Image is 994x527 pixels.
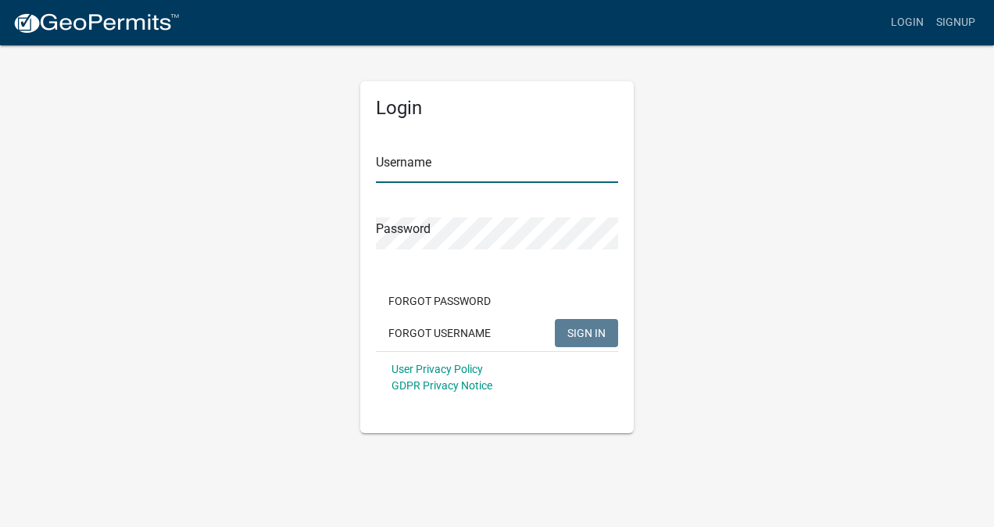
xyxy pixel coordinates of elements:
[567,326,606,339] span: SIGN IN
[376,97,618,120] h5: Login
[392,379,492,392] a: GDPR Privacy Notice
[376,319,503,347] button: Forgot Username
[392,363,483,375] a: User Privacy Policy
[555,319,618,347] button: SIGN IN
[930,8,981,38] a: Signup
[376,287,503,315] button: Forgot Password
[885,8,930,38] a: Login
